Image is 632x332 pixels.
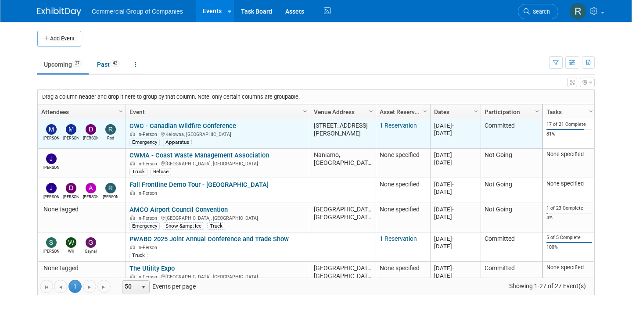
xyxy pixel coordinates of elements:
[472,108,479,115] span: Column Settings
[54,280,67,293] a: Go to the previous page
[63,248,79,254] div: Will Schwenger
[452,122,454,129] span: -
[97,280,111,293] a: Go to the last page
[452,236,454,242] span: -
[137,190,160,196] span: In-Person
[380,104,424,119] a: Asset Reservations
[310,203,376,232] td: [GEOGRAPHIC_DATA], [GEOGRAPHIC_DATA]
[41,206,122,214] div: None tagged
[163,222,204,229] div: Snow &amp; Ice
[130,132,135,136] img: In-Person Event
[72,60,82,67] span: 27
[434,159,477,166] div: [DATE]
[546,180,592,187] div: None specified
[129,264,175,272] a: The Utility Expo
[434,104,475,119] a: Dates
[105,183,116,193] img: Richard Gale
[137,274,160,280] span: In-Person
[546,205,592,211] div: 1 of 23 Complete
[129,252,147,259] div: Truck
[163,139,192,146] div: Apparatus
[41,264,122,272] div: None tagged
[546,131,592,137] div: 81%
[546,151,592,158] div: None specified
[481,149,542,178] td: Not Going
[129,104,304,119] a: Event
[434,129,477,137] div: [DATE]
[570,3,586,20] img: Rod Leland
[546,104,590,119] a: Tasks
[471,104,481,118] a: Column Settings
[63,193,79,200] div: Derek MacDonald
[434,122,477,129] div: [DATE]
[421,104,431,118] a: Column Settings
[68,280,82,293] span: 1
[137,161,160,167] span: In-Person
[130,274,135,278] img: In-Person Event
[434,235,477,243] div: [DATE]
[37,56,89,73] a: Upcoming27
[137,245,160,250] span: In-Person
[481,119,542,149] td: Committed
[546,264,592,271] div: None specified
[310,149,376,178] td: Naniamo, [GEOGRAPHIC_DATA]
[83,135,98,141] div: Darren Daviduck
[434,206,477,213] div: [DATE]
[452,206,454,213] span: -
[546,121,592,128] div: 17 of 21 Complete
[452,152,454,158] span: -
[481,232,542,262] td: Committed
[129,206,228,214] a: AMCO Airport Council Convention
[380,122,417,129] a: 1 Reservation
[546,244,592,250] div: 100%
[130,161,135,165] img: In-Person Event
[92,8,183,15] span: Commercial Group of Companies
[111,280,205,293] span: Events per page
[380,181,420,188] span: None specified
[481,203,542,232] td: Not Going
[46,124,57,135] img: Mike Feduniw
[380,151,420,158] span: None specified
[63,135,79,141] div: Mike Thomson
[129,181,269,189] a: Fall Frontline Demo Tour - [GEOGRAPHIC_DATA]
[301,104,310,118] a: Column Settings
[129,151,269,159] a: CWMA - Coast Waste Management Association
[434,264,477,272] div: [DATE]
[434,213,477,221] div: [DATE]
[434,243,477,250] div: [DATE]
[37,7,81,16] img: ExhibitDay
[130,190,135,195] img: In-Person Event
[116,104,126,118] a: Column Settings
[38,90,594,104] div: Drag a column header and drop it here to group by that column. Note: only certain columns are gro...
[422,108,429,115] span: Column Settings
[380,206,420,213] span: None specified
[43,193,59,200] div: Jamie Zimmerman
[43,164,59,171] div: Jason Fast
[83,248,98,254] div: Gaynal Brierley
[43,135,59,141] div: Mike Feduniw
[434,272,477,279] div: [DATE]
[41,104,120,119] a: Attendees
[129,214,306,221] div: [GEOGRAPHIC_DATA], [GEOGRAPHIC_DATA]
[380,235,417,242] a: 1 Reservation
[310,262,376,291] td: [GEOGRAPHIC_DATA], [GEOGRAPHIC_DATA]
[130,245,135,249] img: In-Person Event
[83,280,96,293] a: Go to the next page
[43,248,59,254] div: Suzanne LaFrance
[86,124,96,135] img: Darren Daviduck
[533,104,542,118] a: Column Settings
[129,273,306,280] div: [GEOGRAPHIC_DATA], [GEOGRAPHIC_DATA]
[481,178,542,203] td: Not Going
[129,235,289,243] a: PWABC 2025 Joint Annual Conference and Trade Show
[546,235,592,241] div: 5 of 5 Complete
[103,135,118,141] div: Rod Leland
[530,8,550,15] span: Search
[129,222,160,229] div: Emergency
[434,181,477,188] div: [DATE]
[314,104,370,119] a: Venue Address
[83,193,98,200] div: Alexander Cafovski
[367,108,374,115] span: Column Settings
[66,124,76,135] img: Mike Thomson
[129,168,147,175] div: Truck
[86,284,93,291] span: Go to the next page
